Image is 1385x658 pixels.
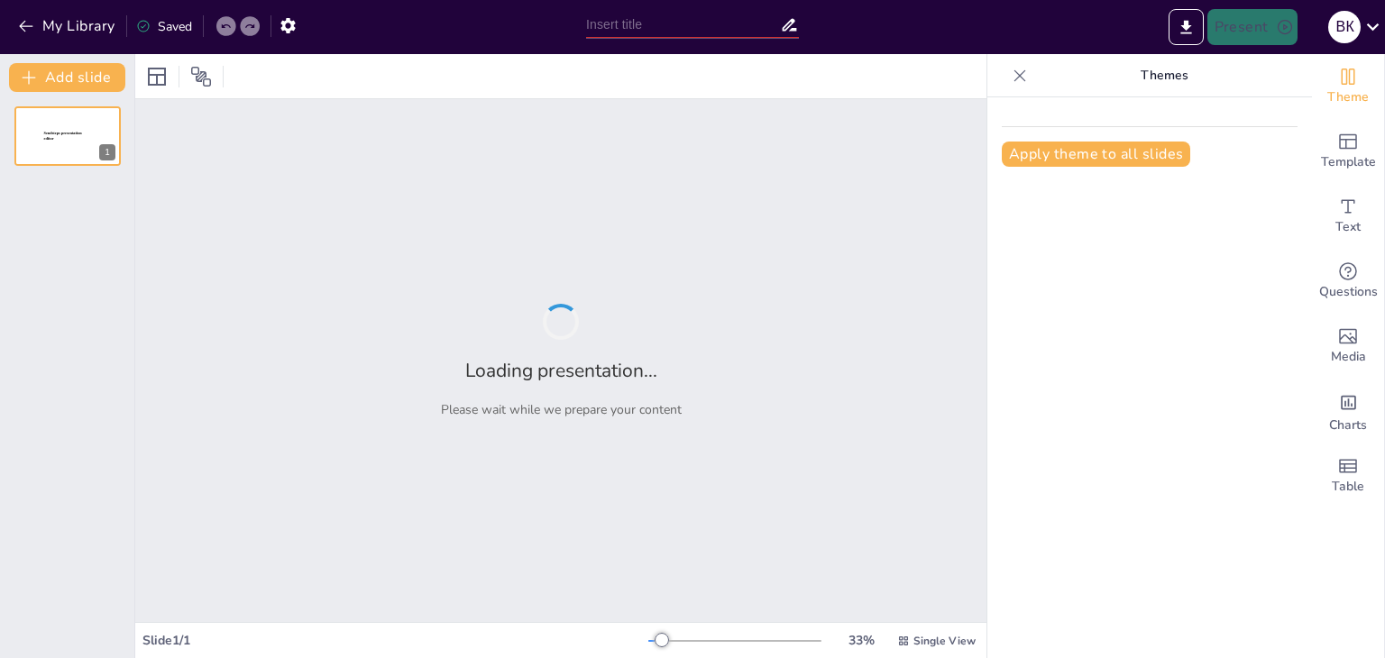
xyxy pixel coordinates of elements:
h2: Loading presentation... [465,358,657,383]
button: Present [1207,9,1298,45]
p: Please wait while we prepare your content [441,401,682,418]
span: Text [1335,217,1361,237]
span: Position [190,66,212,87]
span: Theme [1327,87,1369,107]
span: Single View [913,634,976,648]
button: Add slide [9,63,125,92]
div: Add charts and graphs [1312,379,1384,443]
p: Themes [1034,54,1294,97]
button: Export to PowerPoint [1169,9,1204,45]
div: Slide 1 / 1 [142,632,648,649]
div: В К [1328,11,1361,43]
input: Insert title [586,12,780,38]
button: Apply theme to all slides [1002,142,1190,167]
div: Add images, graphics, shapes or video [1312,314,1384,379]
span: Template [1321,152,1376,172]
button: My Library [14,12,123,41]
div: Saved [136,18,192,35]
span: Media [1331,347,1366,367]
div: Get real-time input from your audience [1312,249,1384,314]
span: Sendsteps presentation editor [44,132,82,142]
span: Questions [1319,282,1378,302]
button: В К [1328,9,1361,45]
div: Change the overall theme [1312,54,1384,119]
div: 1 [14,106,121,166]
span: Table [1332,477,1364,497]
div: 1 [99,144,115,160]
div: Add a table [1312,443,1384,508]
div: Layout [142,62,171,91]
div: Add text boxes [1312,184,1384,249]
div: Add ready made slides [1312,119,1384,184]
span: Charts [1329,416,1367,435]
div: 33 % [839,632,883,649]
